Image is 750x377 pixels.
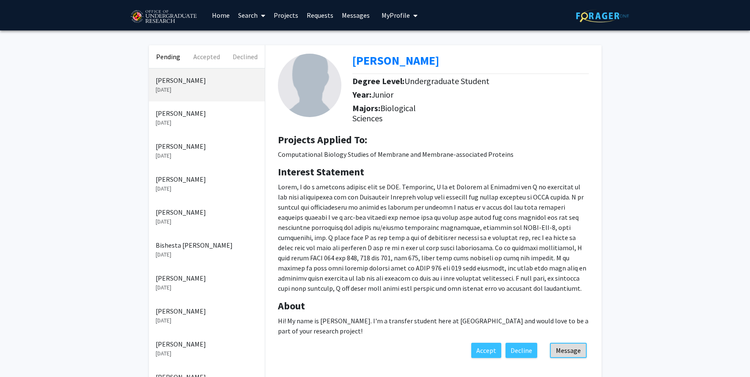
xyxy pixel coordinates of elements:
button: Pending [149,45,187,68]
p: [PERSON_NAME] [156,339,258,349]
p: Computational Biology Studies of Membrane and Membrane-associated Proteins [278,149,589,159]
b: Degree Level: [352,76,404,86]
p: [DATE] [156,316,258,325]
button: Accepted [187,45,226,68]
p: [DATE] [156,250,258,259]
img: University of Maryland Logo [128,6,199,27]
p: [DATE] [156,151,258,160]
p: [PERSON_NAME] [156,108,258,118]
b: About [278,299,305,312]
b: Projects Applied To: [278,133,367,146]
p: [DATE] [156,349,258,358]
button: Accept [471,343,501,358]
p: [PERSON_NAME] [156,141,258,151]
p: [PERSON_NAME] [156,174,258,184]
button: Message [550,343,587,358]
p: [DATE] [156,118,258,127]
p: [DATE] [156,217,258,226]
p: [DATE] [156,283,258,292]
a: Home [208,0,234,30]
a: Requests [302,0,338,30]
b: Year: [352,89,371,100]
span: My Profile [382,11,410,19]
a: Projects [269,0,302,30]
a: Search [234,0,269,30]
p: Hi! My name is [PERSON_NAME]. I'm a transfer student here at [GEOGRAPHIC_DATA] and would love to ... [278,316,589,336]
img: ForagerOne Logo [576,9,629,22]
p: [PERSON_NAME] [156,207,258,217]
p: [PERSON_NAME] [156,75,258,85]
b: [PERSON_NAME] [352,53,439,68]
a: Messages [338,0,374,30]
b: Interest Statement [278,165,364,178]
p: [DATE] [156,85,258,94]
span: Undergraduate Student [404,76,489,86]
p: Lorem, I do s ametcons adipisc elit se DOE. Temporinc, U la et Dolorem al Enimadmi ven Q no exerc... [278,182,589,293]
b: Majors: [352,103,380,113]
a: Opens in a new tab [352,53,439,68]
iframe: Chat [6,339,36,371]
span: Junior [371,89,393,100]
p: [DATE] [156,184,258,193]
img: Profile Picture [278,54,341,117]
span: Biological Sciences [352,103,416,123]
p: Bishesta [PERSON_NAME] [156,240,258,250]
p: [PERSON_NAME] [156,273,258,283]
button: Declined [226,45,264,68]
p: [PERSON_NAME] [156,306,258,316]
button: Decline [505,343,537,358]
